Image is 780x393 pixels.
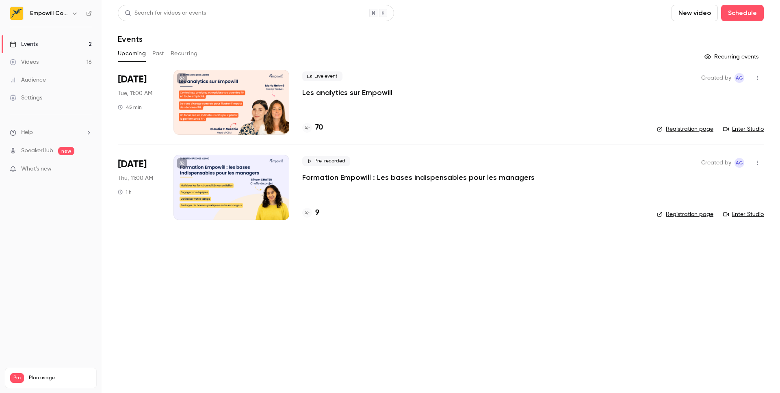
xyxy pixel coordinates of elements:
[21,128,33,137] span: Help
[734,73,744,83] span: Adèle Gilbert
[10,76,46,84] div: Audience
[118,70,160,135] div: Sep 23 Tue, 11:00 AM (Europe/Paris)
[315,207,319,218] h4: 9
[723,210,764,218] a: Enter Studio
[21,165,52,173] span: What's new
[302,88,392,97] a: Les analytics sur Empowill
[723,125,764,133] a: Enter Studio
[302,122,323,133] a: 70
[125,9,206,17] div: Search for videos or events
[302,71,342,81] span: Live event
[152,47,164,60] button: Past
[171,47,198,60] button: Recurring
[118,89,152,97] span: Tue, 11:00 AM
[118,73,147,86] span: [DATE]
[701,50,764,63] button: Recurring events
[21,147,53,155] a: SpeakerHub
[118,158,147,171] span: [DATE]
[736,158,743,168] span: AG
[118,155,160,220] div: Sep 25 Thu, 11:00 AM (Europe/Paris)
[701,73,731,83] span: Created by
[30,9,68,17] h6: Empowill Community
[118,47,146,60] button: Upcoming
[118,174,153,182] span: Thu, 11:00 AM
[657,125,713,133] a: Registration page
[302,156,350,166] span: Pre-recorded
[302,173,535,182] a: Formation Empowill : Les bases indispensables pour les managers
[736,73,743,83] span: AG
[118,34,143,44] h1: Events
[657,210,713,218] a: Registration page
[118,104,142,110] div: 45 min
[734,158,744,168] span: Adèle Gilbert
[82,166,92,173] iframe: Noticeable Trigger
[10,58,39,66] div: Videos
[302,207,319,218] a: 9
[118,189,132,195] div: 1 h
[10,7,23,20] img: Empowill Community
[29,375,91,381] span: Plan usage
[10,128,92,137] li: help-dropdown-opener
[315,122,323,133] h4: 70
[10,40,38,48] div: Events
[721,5,764,21] button: Schedule
[10,94,42,102] div: Settings
[58,147,74,155] span: new
[701,158,731,168] span: Created by
[672,5,718,21] button: New video
[10,373,24,383] span: Pro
